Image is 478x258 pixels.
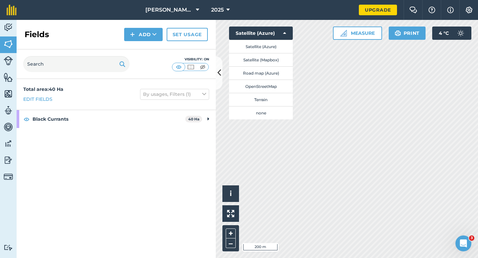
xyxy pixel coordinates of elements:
h2: Fields [25,29,49,40]
span: i [230,189,232,198]
img: svg+xml;base64,PHN2ZyB4bWxucz0iaHR0cDovL3d3dy53My5vcmcvMjAwMC9zdmciIHdpZHRoPSI1MCIgaGVpZ2h0PSI0MC... [187,64,195,70]
button: Road map (Azure) [229,66,293,80]
button: By usages, Filters (1) [140,89,209,99]
img: svg+xml;base64,PD94bWwgdmVyc2lvbj0iMS4wIiBlbmNvZGluZz0idXRmLTgiPz4KPCEtLSBHZW5lcmF0b3I6IEFkb2JlIE... [4,23,13,32]
a: Upgrade [359,5,397,15]
img: Two speech bubbles overlapping with the left bubble in the forefront [409,7,417,13]
img: svg+xml;base64,PHN2ZyB4bWxucz0iaHR0cDovL3d3dy53My5vcmcvMjAwMC9zdmciIHdpZHRoPSI1NiIgaGVpZ2h0PSI2MC... [4,39,13,49]
button: Measure [333,27,382,40]
input: Search [23,56,129,72]
img: svg+xml;base64,PHN2ZyB4bWxucz0iaHR0cDovL3d3dy53My5vcmcvMjAwMC9zdmciIHdpZHRoPSIxOCIgaGVpZ2h0PSIyNC... [24,115,30,123]
a: Edit fields [23,96,52,103]
div: Visibility: On [172,57,209,62]
img: svg+xml;base64,PD94bWwgdmVyc2lvbj0iMS4wIiBlbmNvZGluZz0idXRmLTgiPz4KPCEtLSBHZW5lcmF0b3I6IEFkb2JlIE... [4,105,13,115]
img: svg+xml;base64,PHN2ZyB4bWxucz0iaHR0cDovL3d3dy53My5vcmcvMjAwMC9zdmciIHdpZHRoPSI1NiIgaGVpZ2h0PSI2MC... [4,72,13,82]
img: svg+xml;base64,PD94bWwgdmVyc2lvbj0iMS4wIiBlbmNvZGluZz0idXRmLTgiPz4KPCEtLSBHZW5lcmF0b3I6IEFkb2JlIE... [4,172,13,181]
strong: 40 Ha [188,117,199,121]
button: Satellite (Azure) [229,40,293,53]
button: + [226,228,236,238]
iframe: Intercom live chat [455,235,471,251]
strong: Black Currants [33,110,185,128]
button: – [226,238,236,248]
img: svg+xml;base64,PHN2ZyB4bWxucz0iaHR0cDovL3d3dy53My5vcmcvMjAwMC9zdmciIHdpZHRoPSI1MCIgaGVpZ2h0PSI0MC... [199,64,207,70]
button: Satellite (Azure) [229,27,293,40]
button: none [229,106,293,119]
button: i [222,185,239,202]
img: svg+xml;base64,PD94bWwgdmVyc2lvbj0iMS4wIiBlbmNvZGluZz0idXRmLTgiPz4KPCEtLSBHZW5lcmF0b3I6IEFkb2JlIE... [454,27,467,40]
button: Satellite (Mapbox) [229,53,293,66]
span: 4 ° C [439,27,449,40]
img: svg+xml;base64,PD94bWwgdmVyc2lvbj0iMS4wIiBlbmNvZGluZz0idXRmLTgiPz4KPCEtLSBHZW5lcmF0b3I6IEFkb2JlIE... [4,122,13,132]
img: fieldmargin Logo [7,5,17,15]
span: [PERSON_NAME] Cropping LTD [145,6,193,14]
span: 3 [469,235,474,241]
button: 4 °C [432,27,471,40]
img: A cog icon [465,7,473,13]
img: svg+xml;base64,PHN2ZyB4bWxucz0iaHR0cDovL3d3dy53My5vcmcvMjAwMC9zdmciIHdpZHRoPSIxNyIgaGVpZ2h0PSIxNy... [447,6,454,14]
strong: Total area : 40 Ha [23,86,63,92]
img: svg+xml;base64,PD94bWwgdmVyc2lvbj0iMS4wIiBlbmNvZGluZz0idXRmLTgiPz4KPCEtLSBHZW5lcmF0b3I6IEFkb2JlIE... [4,155,13,165]
img: A question mark icon [428,7,436,13]
a: Set usage [167,28,208,41]
button: Print [389,27,426,40]
img: Four arrows, one pointing top left, one top right, one bottom right and the last bottom left [227,210,234,217]
img: svg+xml;base64,PD94bWwgdmVyc2lvbj0iMS4wIiBlbmNvZGluZz0idXRmLTgiPz4KPCEtLSBHZW5lcmF0b3I6IEFkb2JlIE... [4,244,13,251]
img: svg+xml;base64,PHN2ZyB4bWxucz0iaHR0cDovL3d3dy53My5vcmcvMjAwMC9zdmciIHdpZHRoPSIxOSIgaGVpZ2h0PSIyNC... [119,60,125,68]
img: svg+xml;base64,PHN2ZyB4bWxucz0iaHR0cDovL3d3dy53My5vcmcvMjAwMC9zdmciIHdpZHRoPSIxNCIgaGVpZ2h0PSIyNC... [130,31,135,38]
img: Ruler icon [340,30,347,36]
button: Add [124,28,163,41]
span: 2025 [211,6,224,14]
img: svg+xml;base64,PD94bWwgdmVyc2lvbj0iMS4wIiBlbmNvZGluZz0idXRmLTgiPz4KPCEtLSBHZW5lcmF0b3I6IEFkb2JlIE... [4,139,13,149]
img: svg+xml;base64,PD94bWwgdmVyc2lvbj0iMS4wIiBlbmNvZGluZz0idXRmLTgiPz4KPCEtLSBHZW5lcmF0b3I6IEFkb2JlIE... [4,56,13,65]
button: Terrain [229,93,293,106]
img: svg+xml;base64,PHN2ZyB4bWxucz0iaHR0cDovL3d3dy53My5vcmcvMjAwMC9zdmciIHdpZHRoPSI1NiIgaGVpZ2h0PSI2MC... [4,89,13,99]
div: Black Currants40 Ha [17,110,216,128]
button: OpenStreetMap [229,80,293,93]
img: svg+xml;base64,PHN2ZyB4bWxucz0iaHR0cDovL3d3dy53My5vcmcvMjAwMC9zdmciIHdpZHRoPSI1MCIgaGVpZ2h0PSI0MC... [175,64,183,70]
img: svg+xml;base64,PHN2ZyB4bWxucz0iaHR0cDovL3d3dy53My5vcmcvMjAwMC9zdmciIHdpZHRoPSIxOSIgaGVpZ2h0PSIyNC... [395,29,401,37]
